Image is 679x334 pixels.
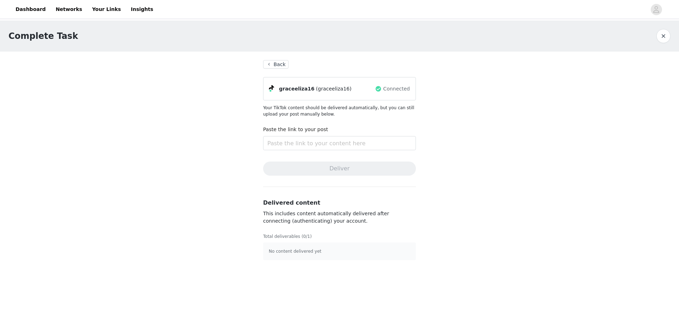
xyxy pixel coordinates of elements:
[11,1,50,17] a: Dashboard
[316,85,352,93] span: (graceeliza16)
[88,1,125,17] a: Your Links
[263,199,416,207] h3: Delivered content
[653,4,660,15] div: avatar
[51,1,86,17] a: Networks
[263,233,416,240] p: Total deliverables (0/1)
[263,60,289,69] button: Back
[263,136,416,150] input: Paste the link to your content here
[8,30,78,42] h1: Complete Task
[263,127,328,132] label: Paste the link to your post
[263,105,416,117] p: Your TikTok content should be delivered automatically, but you can still upload your post manuall...
[127,1,157,17] a: Insights
[269,248,410,254] p: No content delivered yet
[263,162,416,176] button: Deliver
[279,85,314,93] span: graceeliza16
[383,85,410,93] span: Connected
[263,211,389,224] span: This includes content automatically delivered after connecting (authenticating) your account.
